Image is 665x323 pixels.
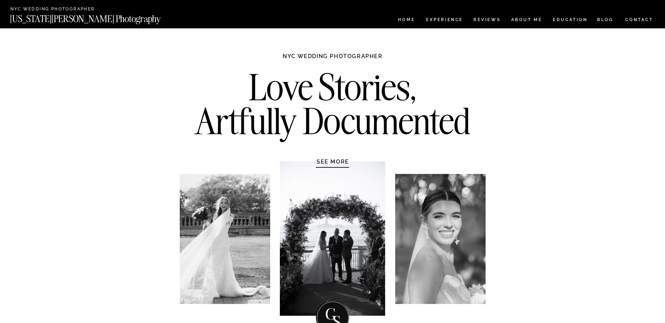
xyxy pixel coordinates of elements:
[10,14,184,20] a: [US_STATE][PERSON_NAME] Photography
[473,18,499,24] a: REVIEWS
[300,158,366,165] a: SEE MORE
[426,18,462,24] a: Experience
[10,7,115,12] a: NYC Wedding Photographer
[397,18,416,24] a: HOME
[511,18,542,24] a: ABOUT ME
[625,16,654,24] a: CONTACT
[552,18,588,24] a: EDUCATION
[187,70,478,143] h2: Love Stories, Artfully Documented
[268,53,398,66] h1: NYC WEDDING PHOTOGRAPHER
[597,18,614,24] a: BLOG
